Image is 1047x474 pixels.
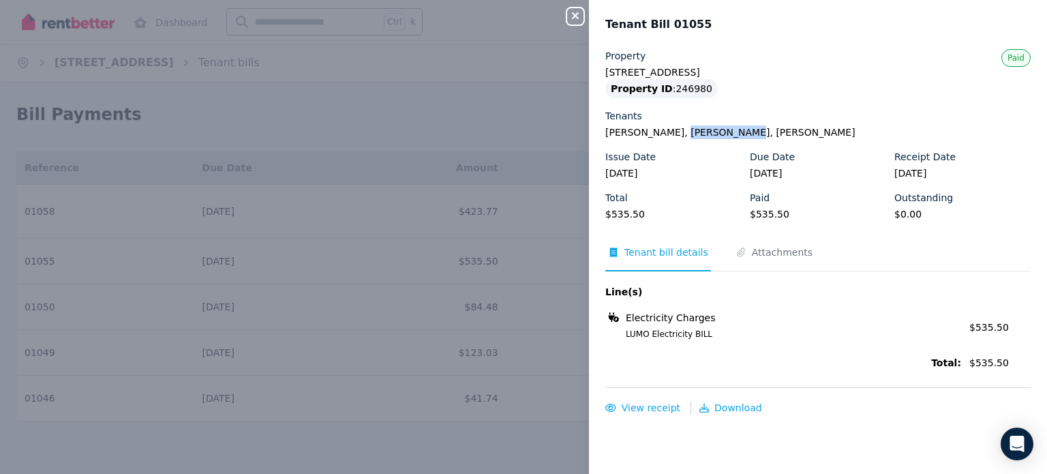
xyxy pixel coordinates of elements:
legend: [DATE] [605,166,742,180]
label: Issue Date [605,150,656,164]
button: Download [699,401,762,415]
span: Tenant bill details [624,246,708,259]
legend: [STREET_ADDRESS] [605,65,1031,79]
span: Line(s) [605,285,961,299]
span: $535.50 [969,322,1009,333]
legend: [DATE] [750,166,886,180]
legend: $535.50 [750,207,886,221]
span: $535.50 [969,356,1031,370]
span: Attachments [752,246,813,259]
span: Electricity Charges [626,311,716,325]
span: LUMO Electricity BILL [609,329,961,340]
nav: Tabs [605,246,1031,271]
legend: $0.00 [894,207,1031,221]
label: Paid [750,191,770,205]
span: View receipt [622,402,680,413]
label: Property [605,49,646,63]
span: Download [714,402,762,413]
legend: [PERSON_NAME], [PERSON_NAME], [PERSON_NAME] [605,125,1031,139]
label: Total [605,191,628,205]
div: Open Intercom Messenger [1001,428,1033,460]
span: Property ID [611,82,673,95]
label: Receipt Date [894,150,956,164]
legend: [DATE] [894,166,1031,180]
legend: $535.50 [605,207,742,221]
button: View receipt [605,401,680,415]
div: : 246980 [605,79,718,98]
span: Total: [605,356,961,370]
label: Outstanding [894,191,953,205]
span: Tenant Bill 01055 [605,16,712,33]
label: Tenants [605,109,642,123]
label: Due Date [750,150,795,164]
span: Paid [1007,53,1025,63]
